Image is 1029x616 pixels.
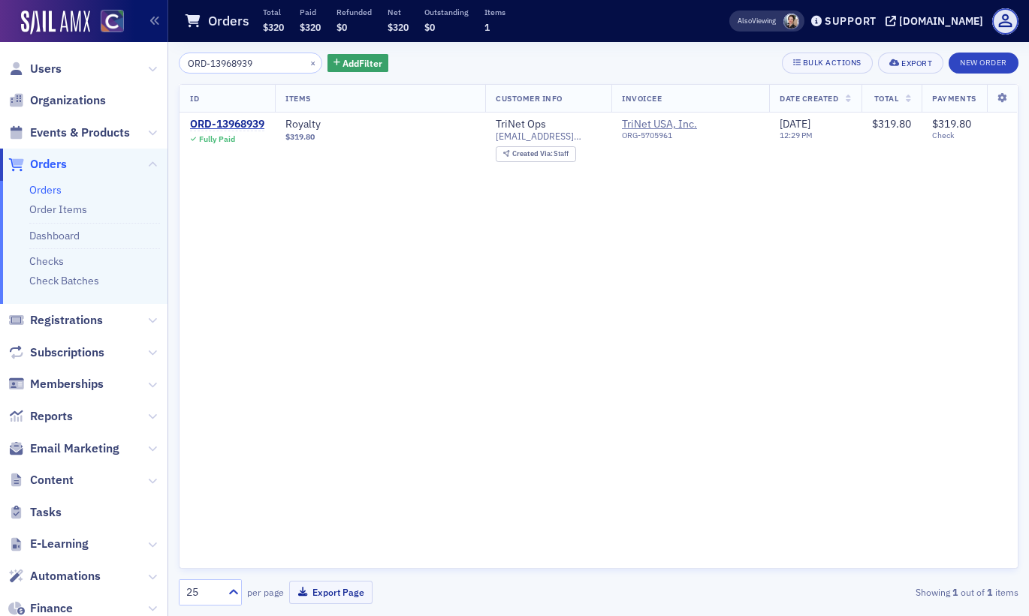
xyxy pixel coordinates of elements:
[29,254,64,268] a: Checks
[30,504,62,521] span: Tasks
[285,132,315,142] span: $319.80
[300,21,321,33] span: $320
[90,10,124,35] a: View Homepage
[30,125,130,141] span: Events & Products
[29,274,99,287] a: Check Batches
[484,7,505,17] p: Items
[8,504,62,521] a: Tasks
[886,16,988,26] button: [DOMAIN_NAME]
[496,146,576,162] div: Created Via: Staff
[484,21,490,33] span: 1
[874,93,899,104] span: Total
[101,10,124,33] img: SailAMX
[780,93,838,104] span: Date Created
[992,8,1018,35] span: Profile
[30,92,106,109] span: Organizations
[29,203,87,216] a: Order Items
[29,229,80,242] a: Dashboard
[496,131,601,142] span: [EMAIL_ADDRESS][DOMAIN_NAME]
[8,344,104,361] a: Subscriptions
[263,7,284,17] p: Total
[899,14,983,28] div: [DOMAIN_NAME]
[30,440,119,457] span: Email Marketing
[30,376,104,392] span: Memberships
[512,149,554,158] span: Created Via :
[208,12,249,30] h1: Orders
[780,130,813,140] time: 12:29 PM
[8,92,106,109] a: Organizations
[622,131,759,146] div: ORG-5705961
[327,54,389,73] button: AddFilter
[30,61,62,77] span: Users
[190,93,199,104] span: ID
[8,536,89,552] a: E-Learning
[622,118,759,131] a: TriNet USA, Inc.
[336,7,372,17] p: Refunded
[780,117,810,131] span: [DATE]
[21,11,90,35] img: SailAMX
[179,53,322,74] input: Search…
[190,118,264,131] a: ORD-13968939
[263,21,284,33] span: $320
[622,93,662,104] span: Invoicee
[289,581,373,604] button: Export Page
[738,16,752,26] div: Also
[985,585,995,599] strong: 1
[901,59,932,68] div: Export
[932,93,976,104] span: Payments
[949,53,1018,74] button: New Order
[803,59,862,67] div: Bulk Actions
[8,472,74,488] a: Content
[782,53,873,74] button: Bulk Actions
[247,585,284,599] label: per page
[285,118,475,131] a: Royalty
[878,53,943,74] button: Export
[424,7,469,17] p: Outstanding
[30,408,73,425] span: Reports
[783,14,799,29] span: Pamela Galey-Coleman
[30,472,74,488] span: Content
[8,408,73,425] a: Reports
[512,150,569,158] div: Staff
[388,7,409,17] p: Net
[8,568,101,584] a: Automations
[949,55,1018,68] a: New Order
[336,21,347,33] span: $0
[622,118,759,146] span: TriNet USA, Inc.
[424,21,435,33] span: $0
[8,125,130,141] a: Events & Products
[932,117,971,131] span: $319.80
[8,312,103,329] a: Registrations
[872,117,911,131] span: $319.80
[30,312,103,329] span: Registrations
[30,156,67,173] span: Orders
[932,131,1007,140] span: Check
[749,585,1018,599] div: Showing out of items
[738,16,776,26] span: Viewing
[8,61,62,77] a: Users
[8,376,104,392] a: Memberships
[825,14,877,28] div: Support
[342,56,382,70] span: Add Filter
[306,56,320,69] button: ×
[388,21,409,33] span: $320
[30,536,89,552] span: E-Learning
[186,584,219,600] div: 25
[300,7,321,17] p: Paid
[8,440,119,457] a: Email Marketing
[29,183,62,197] a: Orders
[496,93,563,104] span: Customer Info
[30,568,101,584] span: Automations
[496,118,546,131] a: TriNet Ops
[8,156,67,173] a: Orders
[285,93,311,104] span: Items
[950,585,961,599] strong: 1
[30,344,104,361] span: Subscriptions
[199,134,235,144] div: Fully Paid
